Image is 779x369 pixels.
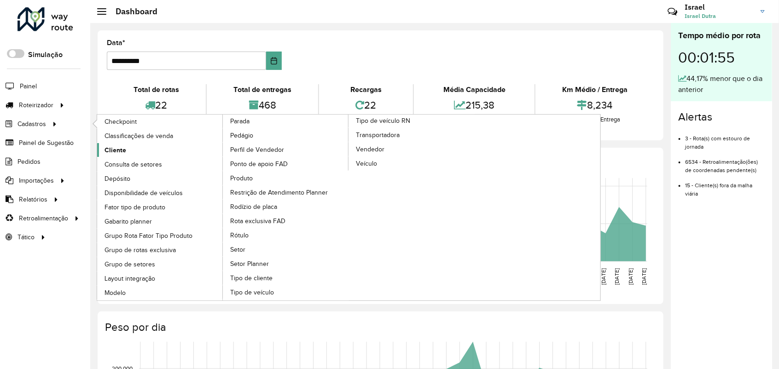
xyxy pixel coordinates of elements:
span: Israel Dutra [685,12,754,20]
a: Transportadora [349,128,475,142]
a: Grupo de rotas exclusiva [97,243,223,257]
span: Pedágio [230,131,253,140]
a: Classificações de venda [97,129,223,143]
span: Rota exclusiva FAD [230,216,285,226]
text: [DATE] [628,268,634,285]
span: Grupo Rota Fator Tipo Produto [105,231,192,241]
label: Simulação [28,49,63,60]
span: Layout integração [105,274,155,283]
span: Cliente [105,145,126,155]
h2: Dashboard [106,6,157,17]
a: Setor Planner [223,257,349,271]
a: Checkpoint [97,115,223,128]
div: Km Médio / Entrega [538,84,652,95]
span: Restrição de Atendimento Planner [230,188,328,197]
a: Fator tipo de produto [97,200,223,214]
a: Contato Rápido [663,2,682,22]
a: Tipo de veículo [223,285,349,299]
a: Grupo Rota Fator Tipo Produto [97,229,223,242]
a: Rótulo [223,228,349,242]
div: Tempo médio por rota [678,29,765,42]
span: Painel [20,81,37,91]
span: Rodízio de placa [230,202,277,212]
a: Rodízio de placa [223,200,349,213]
span: Ponto de apoio FAD [230,159,288,169]
span: Setor Planner [230,259,269,269]
span: Painel de Sugestão [19,138,74,148]
div: 00:01:55 [678,42,765,73]
span: Depósito [105,174,130,184]
div: Total de rotas [109,84,203,95]
a: Setor [223,242,349,256]
span: Retroalimentação [19,213,68,223]
span: Parada [230,116,250,126]
a: Produto [223,171,349,185]
span: Fator tipo de produto [105,202,165,212]
span: Tático [17,232,35,242]
h3: Israel [685,3,754,12]
a: Ponto de apoio FAD [223,157,349,171]
span: Checkpoint [105,117,137,127]
a: Veículo [349,156,475,170]
span: Classificações de venda [105,131,173,141]
a: Cliente [97,143,223,157]
span: Modelo [105,288,126,298]
a: Depósito [97,172,223,185]
div: 468 [209,95,316,115]
span: Tipo de veículo [230,288,274,297]
a: Layout integração [97,271,223,285]
a: Parada [97,115,349,300]
a: Consulta de setores [97,157,223,171]
li: 3 - Rota(s) com estouro de jornada [685,127,765,151]
label: Data [107,37,125,48]
text: [DATE] [601,268,607,285]
div: Média Capacidade [416,84,532,95]
span: Tipo de cliente [230,273,273,283]
span: Importações [19,176,54,185]
li: 15 - Cliente(s) fora da malha viária [685,174,765,198]
text: [DATE] [614,268,620,285]
div: 44,17% menor que o dia anterior [678,73,765,95]
text: [DATE] [641,268,647,285]
a: Grupo de setores [97,257,223,271]
span: Gabarito planner [105,217,152,226]
a: Vendedor [349,142,475,156]
div: 215,38 [416,95,532,115]
span: Tipo de veículo RN [356,116,410,126]
span: Grupo de rotas exclusiva [105,245,176,255]
div: Recargas [321,84,411,95]
a: Tipo de cliente [223,271,349,285]
span: Vendedor [356,144,384,154]
a: Rota exclusiva FAD [223,214,349,228]
div: 22 [109,95,203,115]
span: Setor [230,245,245,254]
h4: Alertas [678,110,765,124]
a: Tipo de veículo RN [223,115,475,300]
span: Transportadora [356,130,400,140]
span: Grupo de setores [105,259,155,269]
div: 22 [321,95,411,115]
a: Pedágio [223,128,349,142]
a: Restrição de Atendimento Planner [223,185,349,199]
span: Rótulo [230,231,249,240]
span: Veículo [356,159,377,168]
div: Total de entregas [209,84,316,95]
a: Perfil de Vendedor [223,143,349,156]
span: Produto [230,173,253,183]
h4: Peso por dia [105,321,654,334]
span: Relatórios [19,195,47,204]
button: Choose Date [266,52,282,70]
span: Perfil de Vendedor [230,145,284,155]
span: Pedidos [17,157,41,167]
li: 6534 - Retroalimentação(ões) de coordenadas pendente(s) [685,151,765,174]
div: 8,234 [538,95,652,115]
span: Disponibilidade de veículos [105,188,183,198]
a: Disponibilidade de veículos [97,186,223,200]
a: Modelo [97,286,223,300]
a: Gabarito planner [97,214,223,228]
span: Consulta de setores [105,160,162,169]
span: Roteirizador [19,100,53,110]
span: Cadastros [17,119,46,129]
